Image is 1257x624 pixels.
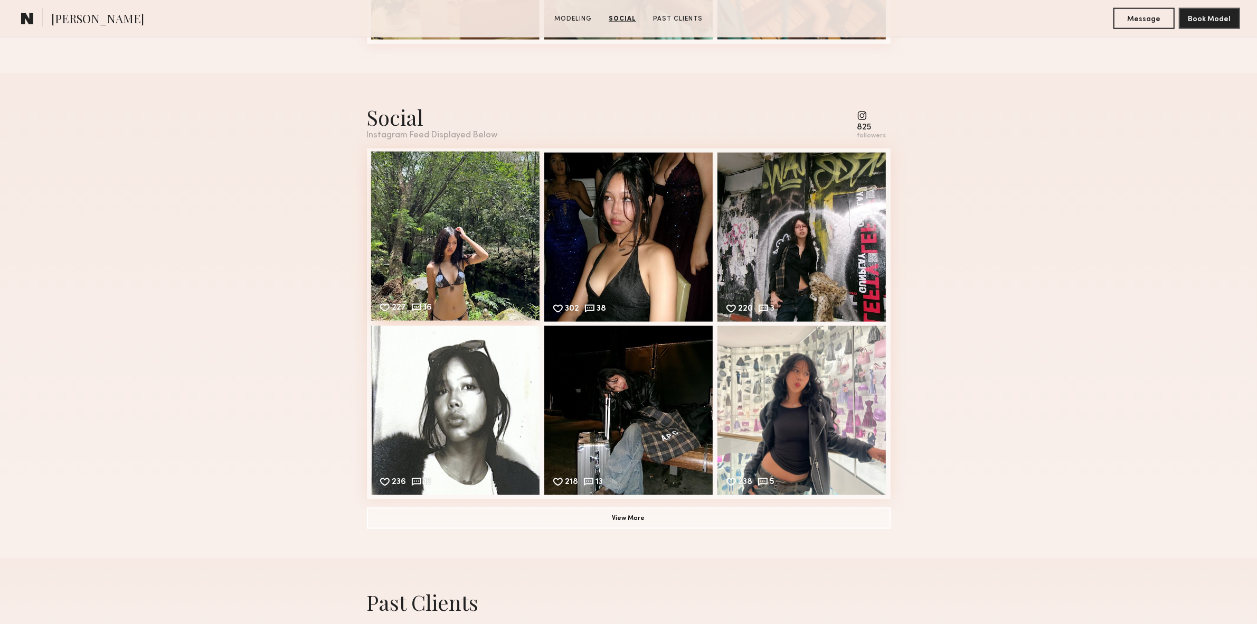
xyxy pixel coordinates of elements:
[857,132,886,140] div: followers
[367,508,891,529] button: View More
[771,305,775,314] div: 3
[857,124,886,132] div: 825
[392,478,407,488] div: 236
[565,478,579,488] div: 218
[367,103,498,131] div: Social
[1179,14,1240,23] a: Book Model
[1179,8,1240,29] button: Book Model
[367,588,891,616] div: Past Clients
[604,14,640,24] a: Social
[424,478,432,488] div: 12
[1113,8,1175,29] button: Message
[367,131,498,140] div: Instagram Feed Displayed Below
[739,478,753,488] div: 238
[565,305,580,314] div: 302
[770,478,775,488] div: 5
[596,478,603,488] div: 13
[597,305,607,314] div: 38
[649,14,707,24] a: Past Clients
[424,304,432,313] div: 16
[739,305,753,314] div: 220
[51,11,144,29] span: [PERSON_NAME]
[392,304,407,313] div: 227
[550,14,596,24] a: Modeling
